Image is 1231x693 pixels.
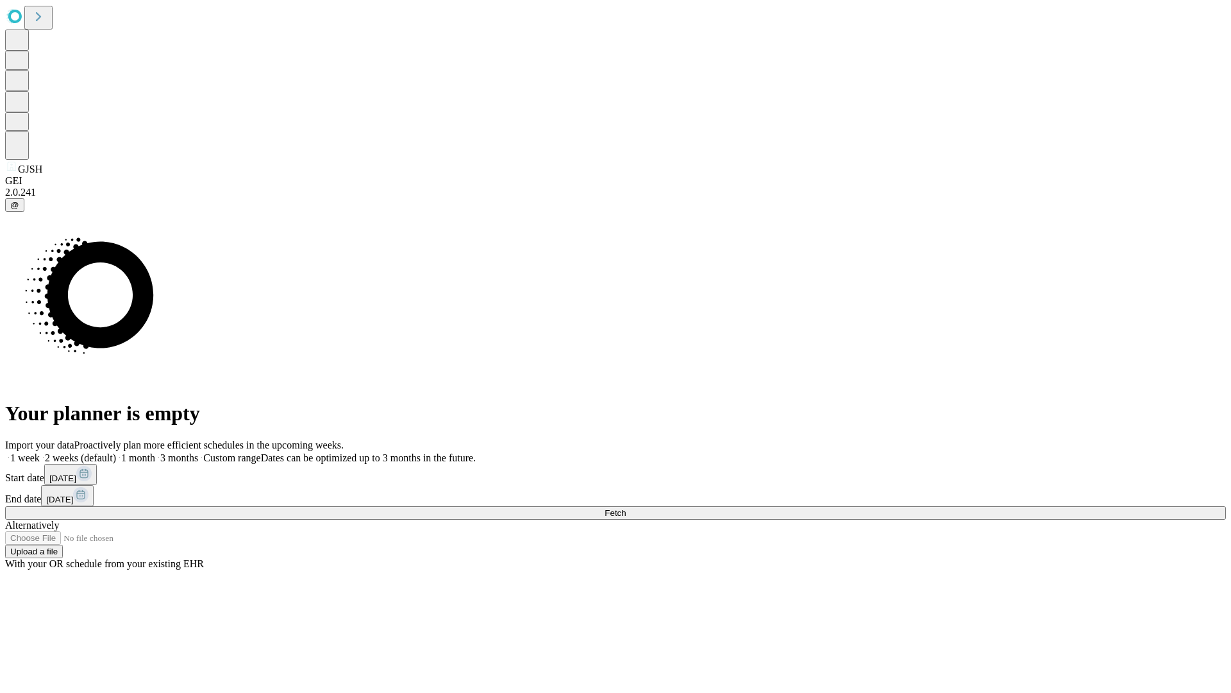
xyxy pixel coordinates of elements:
span: 3 months [160,452,198,463]
span: Dates can be optimized up to 3 months in the future. [261,452,476,463]
h1: Your planner is empty [5,402,1226,425]
button: @ [5,198,24,212]
div: End date [5,485,1226,506]
span: Custom range [203,452,260,463]
span: Proactively plan more efficient schedules in the upcoming weeks. [74,440,344,450]
div: Start date [5,464,1226,485]
button: [DATE] [41,485,94,506]
span: Alternatively [5,520,59,531]
span: 1 week [10,452,40,463]
span: 1 month [121,452,155,463]
span: With your OR schedule from your existing EHR [5,558,204,569]
span: @ [10,200,19,210]
div: 2.0.241 [5,187,1226,198]
div: GEI [5,175,1226,187]
button: Fetch [5,506,1226,520]
span: Import your data [5,440,74,450]
span: GJSH [18,164,42,175]
span: 2 weeks (default) [45,452,116,463]
button: Upload a file [5,545,63,558]
span: [DATE] [46,495,73,504]
span: [DATE] [49,474,76,483]
span: Fetch [605,508,626,518]
button: [DATE] [44,464,97,485]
